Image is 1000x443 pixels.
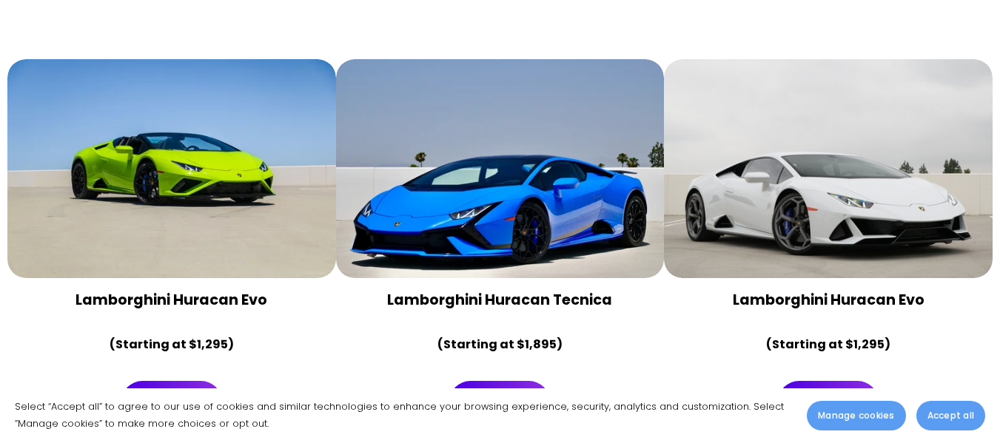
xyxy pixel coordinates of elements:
strong: (Starting at $1,895) [437,336,563,353]
a: Book Now [121,381,222,423]
strong: Lamborghini Huracan Tecnica [387,290,612,310]
a: Book Now [778,381,879,423]
strong: Lamborghini Huracan Evo [733,290,925,310]
a: Book Now [449,381,550,423]
span: Accept all [927,409,974,422]
p: Select “Accept all” to agree to our use of cookies and similar technologies to enhance your brows... [15,399,792,433]
strong: Lamborghini Huracan Evo [75,290,267,310]
button: Accept all [916,401,985,430]
strong: (Starting at $1,295) [766,336,890,353]
strong: (Starting at $1,295) [110,336,234,353]
span: Manage cookies [818,409,894,422]
button: Manage cookies [807,401,905,430]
